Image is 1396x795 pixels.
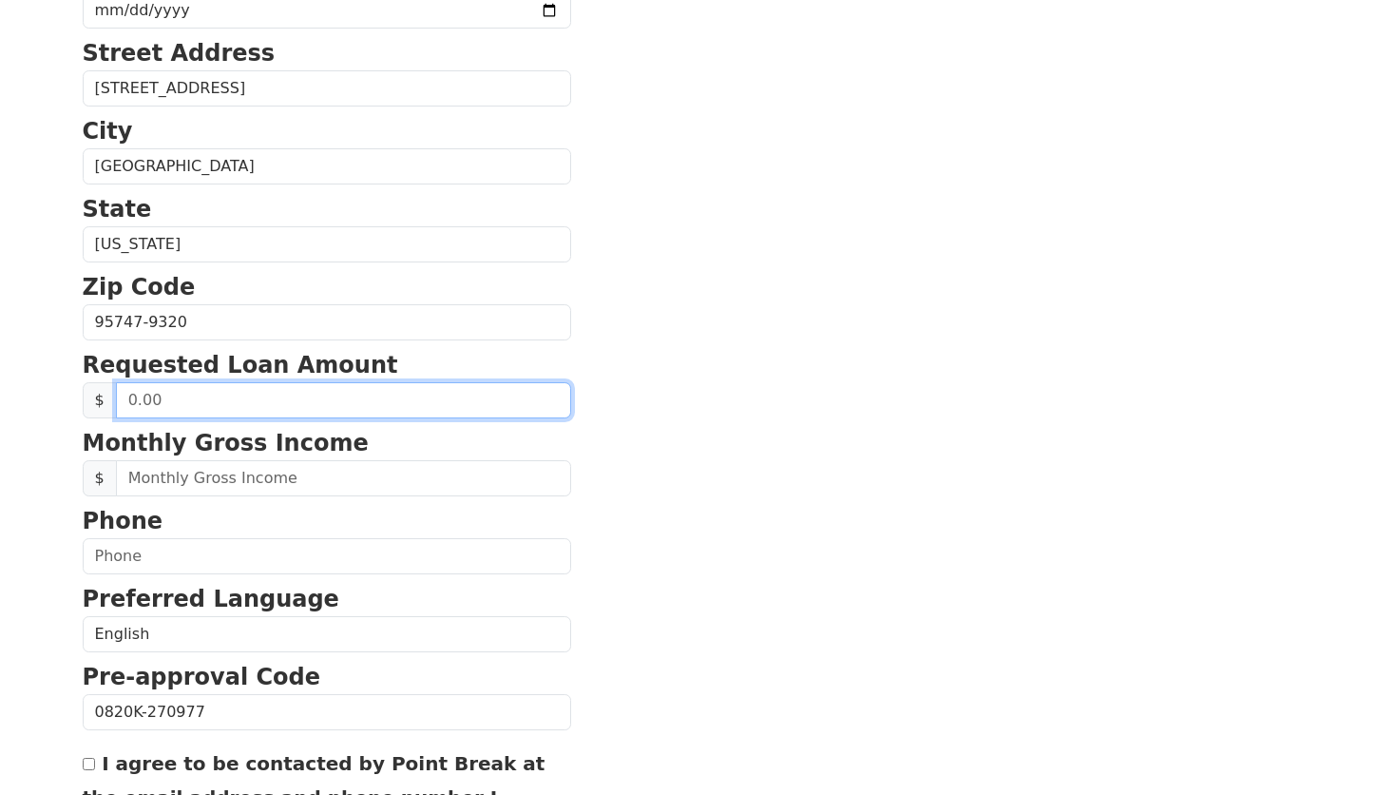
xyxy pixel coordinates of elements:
[83,274,196,301] strong: Zip Code
[83,304,571,340] input: Zip Code
[83,426,571,460] p: Monthly Gross Income
[83,352,398,378] strong: Requested Loan Amount
[83,664,321,690] strong: Pre-approval Code
[116,460,571,496] input: Monthly Gross Income
[83,382,117,418] span: $
[83,586,339,612] strong: Preferred Language
[83,508,163,534] strong: Phone
[83,118,133,145] strong: City
[83,70,571,107] input: Street Address
[83,694,571,730] input: Pre-approval Code
[83,40,276,67] strong: Street Address
[116,382,571,418] input: 0.00
[83,148,571,184] input: City
[83,538,571,574] input: Phone
[83,196,152,223] strong: State
[83,460,117,496] span: $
